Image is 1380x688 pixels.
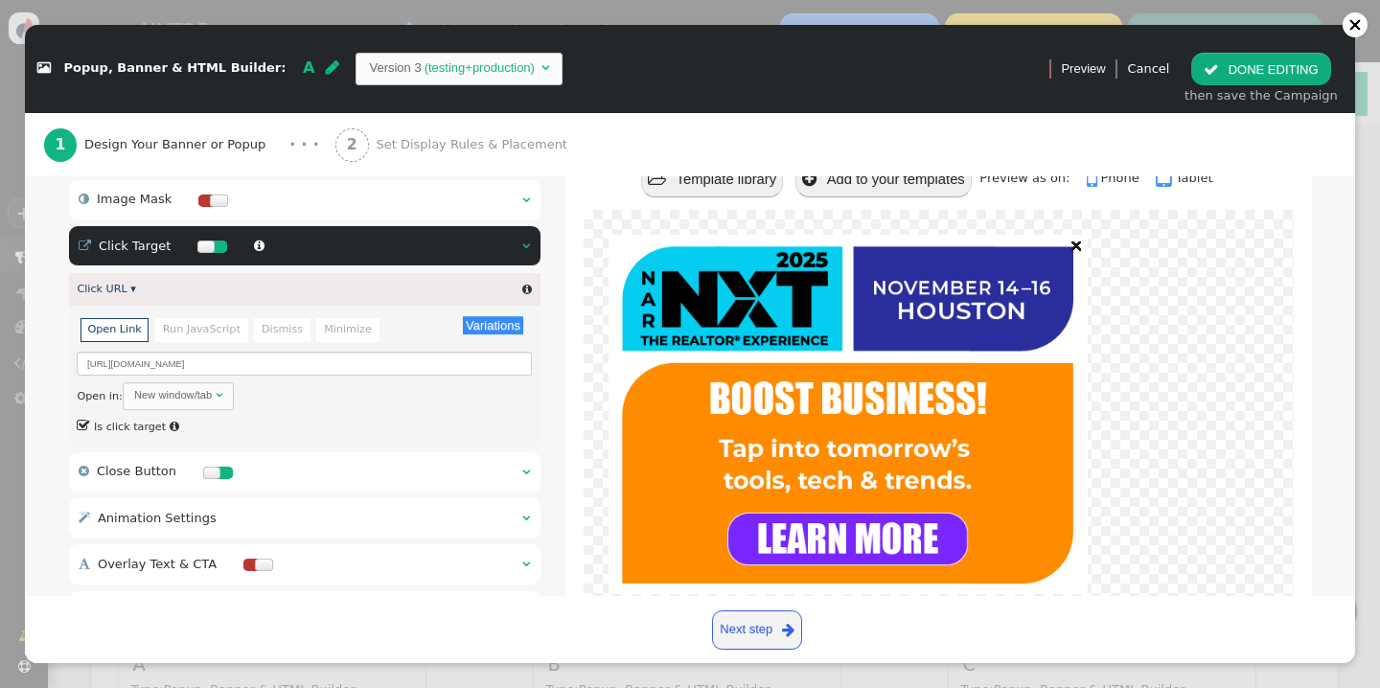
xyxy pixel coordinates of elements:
span: Animation Settings [98,511,217,525]
div: then save the Campaign [1184,86,1338,105]
a: Preview [1061,53,1105,85]
span:  [522,284,532,295]
button: Add to your templates [795,161,972,198]
span: Preview as on: [979,171,1082,185]
span:  [299,558,310,570]
span:  [249,512,260,524]
span:  [79,558,90,570]
a: Tablet [1156,171,1213,185]
input: Link URL [77,352,531,376]
span:  [522,240,530,252]
span:  [522,194,530,206]
div: · · · [289,133,319,157]
div: New window/tab [134,387,212,403]
span:  [254,240,264,252]
a: Next step [712,610,803,650]
li: Run JavaScript [155,318,247,342]
span:  [170,421,179,432]
span:  [1156,166,1176,191]
span:  [648,171,666,188]
b: 2 [347,136,357,153]
span: Overlay Text & CTA [98,557,217,571]
li: Open Link [80,318,149,342]
span: Popup, Banner & HTML Builder: [64,61,287,76]
button: Variations [463,316,523,334]
span:  [802,171,816,188]
span:  [79,512,90,524]
span:  [522,466,530,478]
span:  [522,512,530,524]
span:  [77,416,91,437]
b: 1 [55,136,65,153]
span: Design Your Banner or Popup [84,135,273,154]
span:  [79,465,89,477]
span:  [541,61,549,74]
td: (testing+production) [422,58,538,78]
a: Phone [1087,171,1152,185]
button: Template library [641,161,783,198]
span:  [1087,166,1101,191]
a: Click URL ▾ [77,283,136,295]
span: Click Target [99,239,171,253]
span:  [37,62,51,75]
span:  [79,193,89,205]
td: Version 3 [369,58,421,78]
span:  [216,389,222,401]
span: Set Display Rules & Placement [376,135,574,154]
a: Cancel [1127,61,1169,76]
span:  [255,193,265,205]
span:  [782,619,794,641]
span:  [1204,62,1219,77]
a: 2 Set Display Rules & Placement [335,113,608,176]
li: Minimize [316,318,379,342]
span:  [79,240,91,252]
button: DONE EDITING [1191,53,1330,85]
li: Dismiss [254,318,310,342]
span: A [303,58,315,77]
div: Open in: [77,382,531,410]
span:  [522,558,530,570]
span:  [259,465,269,477]
span: Image Mask [97,192,172,206]
span:  [326,59,339,75]
label: Is click target [77,421,166,433]
span: Close Button [97,464,176,478]
span: Preview [1061,59,1105,79]
a: 1 Design Your Banner or Popup · · · [44,113,335,176]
